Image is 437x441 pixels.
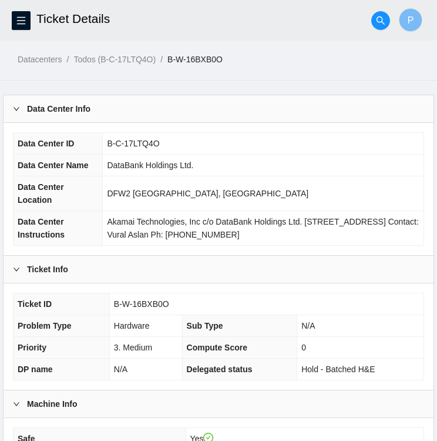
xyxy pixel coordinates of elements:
span: N/A [114,365,127,374]
b: Data Center Info [27,102,90,115]
span: search [372,16,389,25]
a: B-W-16BXB0O [167,55,223,64]
span: Data Center ID [18,139,74,148]
button: P [399,8,422,32]
button: search [371,11,390,30]
span: B-W-16BXB0O [114,299,169,309]
span: DataBank Holdings Ltd. [107,161,193,170]
div: Data Center Info [4,95,433,122]
span: Delegated status [187,365,253,374]
span: Hold - Batched H&E [301,365,375,374]
span: menu [12,16,30,25]
span: DP name [18,365,53,374]
span: right [13,105,20,112]
span: DFW2 [GEOGRAPHIC_DATA], [GEOGRAPHIC_DATA] [107,189,308,198]
span: right [13,400,20,407]
span: / [160,55,163,64]
span: 3. Medium [114,343,152,352]
span: Akamai Technologies, Inc c/o DataBank Holdings Ltd. [STREET_ADDRESS] Contact: Vural Aslan Ph: [PH... [107,217,418,239]
span: Priority [18,343,46,352]
span: B-C-17LTQ4O [107,139,159,148]
span: / [66,55,69,64]
a: Datacenters [18,55,62,64]
span: Data Center Location [18,182,64,205]
span: P [408,13,414,28]
span: Problem Type [18,321,72,330]
b: Ticket Info [27,263,68,276]
b: Machine Info [27,397,78,410]
span: right [13,266,20,273]
span: Compute Score [187,343,247,352]
span: Data Center Instructions [18,217,65,239]
div: Machine Info [4,390,433,417]
span: Hardware [114,321,150,330]
span: Data Center Name [18,161,89,170]
button: menu [12,11,31,30]
span: N/A [301,321,315,330]
span: 0 [301,343,306,352]
span: Sub Type [187,321,223,330]
span: Ticket ID [18,299,52,309]
a: Todos (B-C-17LTQ4O) [73,55,156,64]
div: Ticket Info [4,256,433,283]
